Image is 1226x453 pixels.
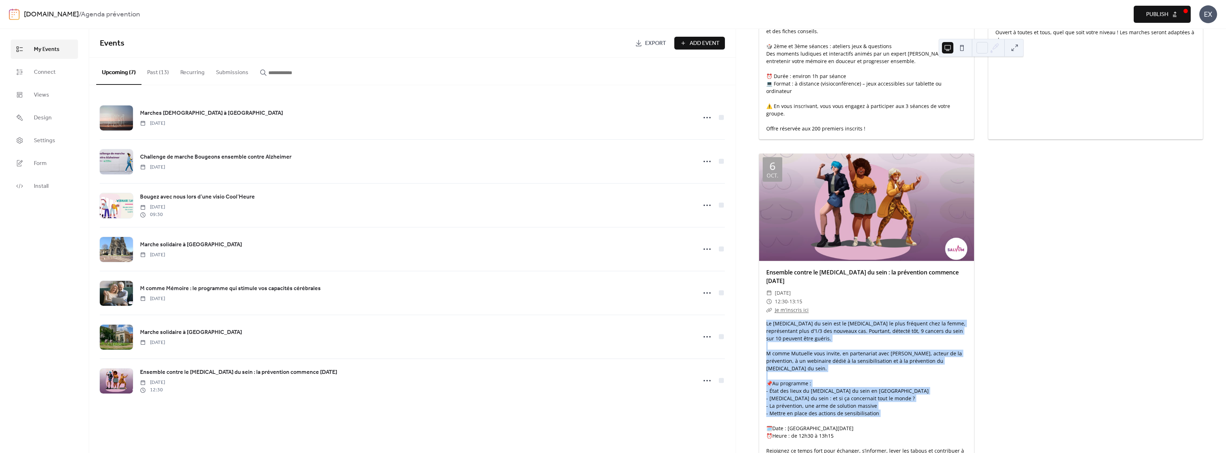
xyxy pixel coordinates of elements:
a: Settings [11,131,78,150]
span: [DATE] [775,289,791,297]
button: Upcoming (7) [96,58,141,85]
a: Marche solidaire à [GEOGRAPHIC_DATA] [140,328,242,337]
span: 13:15 [789,297,802,306]
span: 12:30 [775,297,788,306]
a: M comme Mémoire : le programme qui stimule vos capacités cérébrales [140,284,321,293]
span: [DATE] [140,295,165,303]
div: ​ [766,289,772,297]
span: Bougez avec nous lors d’une visio Cool’Heure [140,193,255,201]
span: [DATE] [140,379,165,386]
b: / [79,8,81,21]
span: Challenge de marche Bougeons ensemble contre Alzheimer [140,153,292,161]
a: Marches [DEMOGRAPHIC_DATA] à [GEOGRAPHIC_DATA] [140,109,283,118]
a: Ensemble contre le [MEDICAL_DATA] du sein : la prévention commence [DATE] [766,268,959,285]
span: Install [34,182,48,191]
a: Ensemble contre le [MEDICAL_DATA] du sein : la prévention commence [DATE] [140,368,337,377]
a: Install [11,176,78,196]
div: oct. [767,173,778,178]
span: - [788,297,789,306]
span: Views [34,91,49,99]
span: [DATE] [140,120,165,127]
span: Export [645,39,666,48]
span: [DATE] [140,164,165,171]
span: [DATE] [140,339,165,346]
a: Export [630,37,671,50]
a: Marche solidaire à [GEOGRAPHIC_DATA] [140,240,242,249]
span: [DATE] [140,204,165,211]
span: Marche solidaire à [GEOGRAPHIC_DATA] [140,241,242,249]
button: Past (13) [141,58,175,84]
span: 12:30 [140,386,165,394]
span: Design [34,114,52,122]
div: 6 [769,161,776,171]
a: Connect [11,62,78,82]
button: Publish [1134,6,1191,23]
a: Challenge de marche Bougeons ensemble contre Alzheimer [140,153,292,162]
a: Design [11,108,78,127]
span: My Events [34,45,60,54]
a: Form [11,154,78,173]
button: Add Event [674,37,725,50]
span: Connect [34,68,56,77]
button: Recurring [175,58,210,84]
span: Add Event [690,39,720,48]
b: Agenda prévention [81,8,140,21]
span: Events [100,36,124,51]
a: Bougez avec nous lors d’une visio Cool’Heure [140,192,255,202]
a: Views [11,85,78,104]
a: My Events [11,40,78,59]
div: ​ [766,297,772,306]
span: 09:30 [140,211,165,218]
span: Publish [1146,10,1168,19]
button: Submissions [210,58,254,84]
a: Je m'inscris ici [775,307,809,313]
div: EX [1199,5,1217,23]
a: [DOMAIN_NAME] [24,8,79,21]
span: Form [34,159,47,168]
span: [DATE] [140,251,165,259]
img: logo [9,9,20,20]
div: ​ [766,306,772,314]
span: Settings [34,137,55,145]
